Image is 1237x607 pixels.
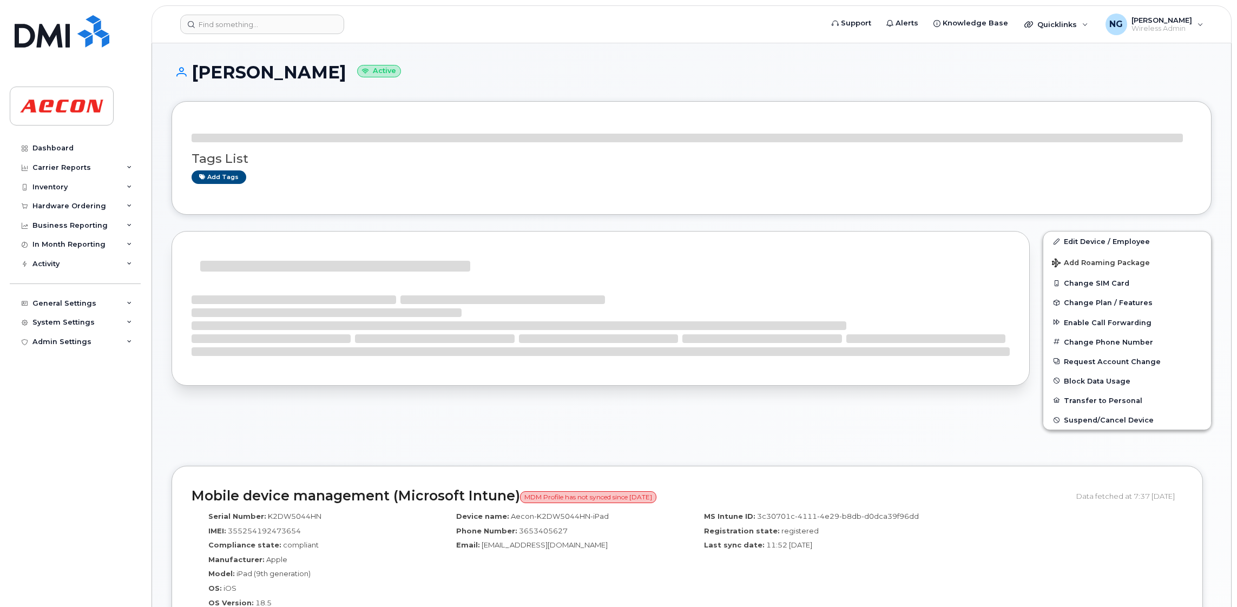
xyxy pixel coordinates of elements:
[1043,391,1211,410] button: Transfer to Personal
[228,526,301,535] span: 355254192473654
[456,526,517,536] label: Phone Number:
[1043,352,1211,371] button: Request Account Change
[1052,259,1150,269] span: Add Roaming Package
[1064,299,1153,307] span: Change Plan / Features
[192,152,1192,166] h3: Tags List
[223,584,236,592] span: iOS
[704,511,755,522] label: MS Intune ID:
[283,540,319,549] span: compliant
[1064,416,1154,424] span: Suspend/Cancel Device
[1043,251,1211,273] button: Add Roaming Package
[520,491,656,503] span: MDM Profile has not synced since [DATE]
[357,65,401,77] small: Active
[1043,273,1211,293] button: Change SIM Card
[192,170,246,184] a: Add tags
[266,555,287,564] span: Apple
[1043,371,1211,391] button: Block Data Usage
[1064,318,1152,326] span: Enable Call Forwarding
[255,598,272,607] span: 18.5
[482,540,608,549] span: [EMAIL_ADDRESS][DOMAIN_NAME]
[208,583,222,593] label: OS:
[456,511,509,522] label: Device name:
[766,540,812,549] span: 11:52 [DATE]
[1076,486,1183,506] div: Data fetched at 7:37 [DATE]
[208,540,281,550] label: Compliance state:
[704,526,780,536] label: Registration state:
[456,540,480,550] label: Email:
[1043,313,1211,332] button: Enable Call Forwarding
[519,526,568,535] span: 3653405627
[208,526,226,536] label: IMEI:
[1043,293,1211,312] button: Change Plan / Features
[1043,332,1211,352] button: Change Phone Number
[781,526,819,535] span: registered
[208,555,265,565] label: Manufacturer:
[208,569,235,579] label: Model:
[1043,410,1211,430] button: Suspend/Cancel Device
[208,511,266,522] label: Serial Number:
[511,512,609,520] span: Aecon-K2DW5044HN-iPad
[268,512,321,520] span: K2DW5044HN
[1043,232,1211,251] a: Edit Device / Employee
[704,540,765,550] label: Last sync date:
[192,489,1068,504] h2: Mobile device management (Microsoft Intune)
[757,512,919,520] span: 3c30701c-4111-4e29-b8db-d0dca39f96dd
[236,569,311,578] span: iPad (9th generation)
[172,63,1212,82] h1: [PERSON_NAME]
